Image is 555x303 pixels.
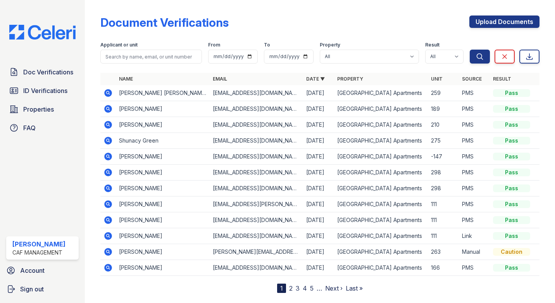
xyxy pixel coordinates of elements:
td: PMS [459,133,490,149]
td: PMS [459,260,490,276]
a: 5 [310,284,314,292]
td: PMS [459,117,490,133]
div: [PERSON_NAME] [12,239,65,249]
span: FAQ [23,123,36,133]
div: 1 [277,284,286,293]
a: Result [493,76,511,82]
td: [DATE] [303,196,334,212]
div: Pass [493,200,530,208]
a: Date ▼ [306,76,325,82]
td: [PERSON_NAME] [116,260,210,276]
td: 275 [428,133,459,149]
td: [EMAIL_ADDRESS][DOMAIN_NAME] [210,149,303,165]
label: From [208,42,220,48]
td: [GEOGRAPHIC_DATA] Apartments [334,260,428,276]
div: Pass [493,169,530,176]
a: 4 [303,284,307,292]
td: 298 [428,181,459,196]
label: Applicant or unit [100,42,138,48]
td: [GEOGRAPHIC_DATA] Apartments [334,85,428,101]
td: [GEOGRAPHIC_DATA] Apartments [334,165,428,181]
td: [PERSON_NAME] [116,165,210,181]
a: Next › [325,284,343,292]
label: To [264,42,270,48]
td: [DATE] [303,228,334,244]
td: 111 [428,212,459,228]
td: [PERSON_NAME] [116,181,210,196]
td: PMS [459,181,490,196]
td: [PERSON_NAME] [116,228,210,244]
td: [PERSON_NAME] [116,149,210,165]
td: [PERSON_NAME][EMAIL_ADDRESS][PERSON_NAME][DOMAIN_NAME] [210,244,303,260]
td: 111 [428,196,459,212]
td: 263 [428,244,459,260]
td: [EMAIL_ADDRESS][DOMAIN_NAME] [210,260,303,276]
a: Last » [346,284,363,292]
a: Name [119,76,133,82]
td: PMS [459,85,490,101]
td: [GEOGRAPHIC_DATA] Apartments [334,212,428,228]
td: 298 [428,165,459,181]
td: [DATE] [303,117,334,133]
td: Link [459,228,490,244]
td: PMS [459,212,490,228]
span: Account [20,266,45,275]
td: [GEOGRAPHIC_DATA] Apartments [334,149,428,165]
div: Document Verifications [100,15,229,29]
td: 189 [428,101,459,117]
td: [DATE] [303,165,334,181]
div: Pass [493,121,530,129]
td: [DATE] [303,212,334,228]
a: 3 [296,284,300,292]
td: Shunacy Green [116,133,210,149]
label: Property [320,42,340,48]
td: [DATE] [303,85,334,101]
td: [PERSON_NAME] [116,117,210,133]
td: [GEOGRAPHIC_DATA] Apartments [334,181,428,196]
td: [DATE] [303,101,334,117]
a: Sign out [3,281,82,297]
td: [GEOGRAPHIC_DATA] Apartments [334,101,428,117]
div: Pass [493,184,530,192]
div: CAF Management [12,249,65,257]
td: [EMAIL_ADDRESS][DOMAIN_NAME] [210,85,303,101]
td: [PERSON_NAME] [116,101,210,117]
a: Doc Verifications [6,64,79,80]
td: 111 [428,228,459,244]
input: Search by name, email, or unit number [100,50,202,64]
div: Caution [493,248,530,256]
td: [GEOGRAPHIC_DATA] Apartments [334,133,428,149]
div: Pass [493,153,530,160]
div: Pass [493,232,530,240]
div: Pass [493,216,530,224]
td: [PERSON_NAME] [PERSON_NAME] [116,85,210,101]
div: Pass [493,137,530,145]
a: FAQ [6,120,79,136]
a: Properties [6,102,79,117]
td: [DATE] [303,149,334,165]
td: PMS [459,196,490,212]
a: 2 [289,284,293,292]
td: [PERSON_NAME] [116,196,210,212]
div: Pass [493,105,530,113]
td: 210 [428,117,459,133]
span: ID Verifications [23,86,67,95]
td: [GEOGRAPHIC_DATA] Apartments [334,117,428,133]
div: Pass [493,264,530,272]
a: ID Verifications [6,83,79,98]
td: 259 [428,85,459,101]
td: [EMAIL_ADDRESS][DOMAIN_NAME] [210,212,303,228]
a: Upload Documents [469,15,539,28]
a: Email [213,76,227,82]
td: PMS [459,149,490,165]
td: [DATE] [303,133,334,149]
div: Pass [493,89,530,97]
a: Account [3,263,82,278]
td: [PERSON_NAME] [116,244,210,260]
td: [EMAIL_ADDRESS][PERSON_NAME][DOMAIN_NAME] [210,196,303,212]
span: Sign out [20,284,44,294]
td: [DATE] [303,244,334,260]
a: Source [462,76,482,82]
td: [GEOGRAPHIC_DATA] Apartments [334,244,428,260]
